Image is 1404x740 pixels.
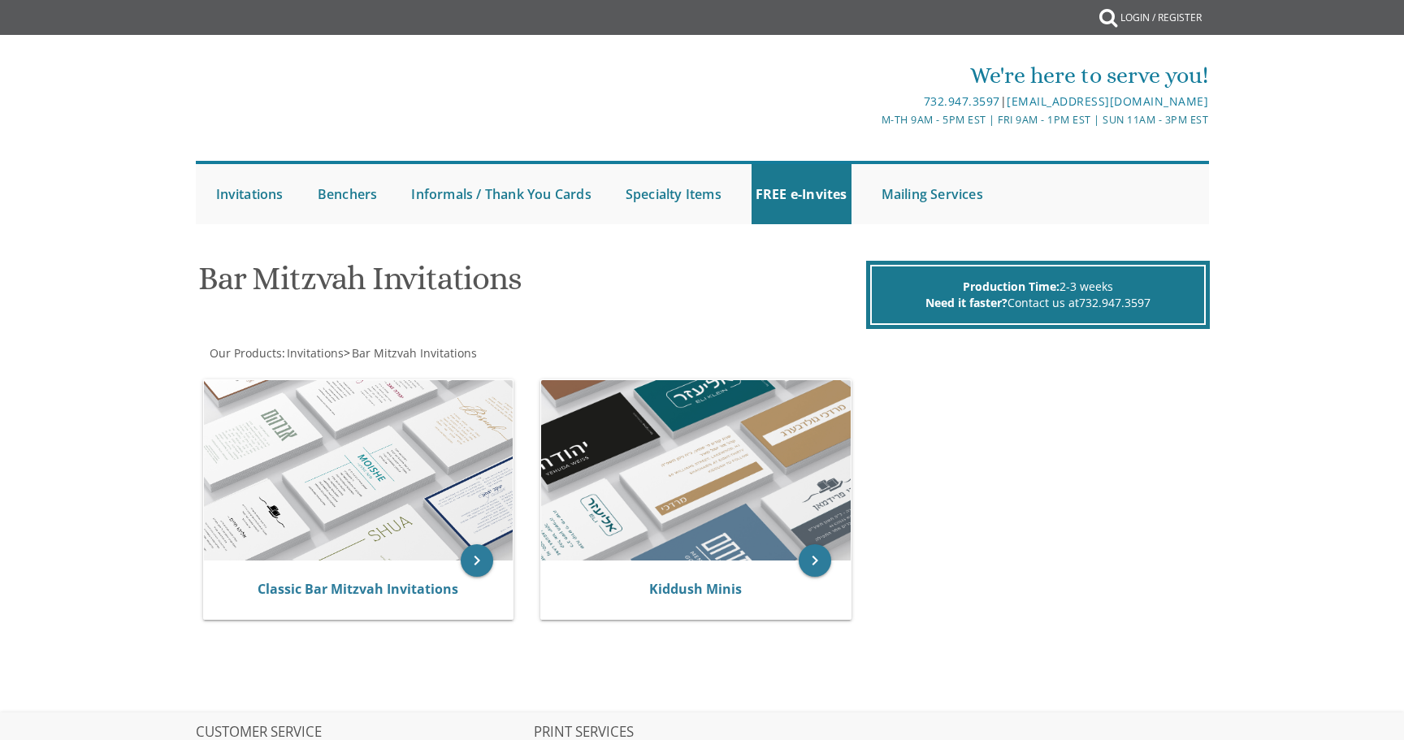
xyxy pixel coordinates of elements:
a: Mailing Services [877,164,987,224]
a: Our Products [208,345,282,361]
div: M-Th 9am - 5pm EST | Fri 9am - 1pm EST | Sun 11am - 3pm EST [534,111,1208,128]
div: : [196,345,703,361]
span: Bar Mitzvah Invitations [352,345,477,361]
a: Classic Bar Mitzvah Invitations [258,580,458,598]
a: FREE e-Invites [752,164,851,224]
span: Invitations [287,345,344,361]
a: Benchers [314,164,382,224]
a: Invitations [285,345,344,361]
a: Informals / Thank You Cards [407,164,595,224]
span: > [344,345,477,361]
a: 732.947.3597 [1079,295,1150,310]
a: Specialty Items [622,164,726,224]
div: 2-3 weeks Contact us at [870,265,1206,325]
span: Production Time: [963,279,1059,294]
img: Classic Bar Mitzvah Invitations [204,380,513,560]
a: Bar Mitzvah Invitations [350,345,477,361]
h1: Bar Mitzvah Invitations [198,261,861,309]
a: 732.947.3597 [924,93,1000,109]
a: Kiddush Minis [649,580,742,598]
a: Invitations [212,164,288,224]
a: [EMAIL_ADDRESS][DOMAIN_NAME] [1007,93,1208,109]
a: keyboard_arrow_right [799,544,831,577]
div: We're here to serve you! [534,59,1208,92]
div: | [534,92,1208,111]
span: Need it faster? [925,295,1007,310]
img: Kiddush Minis [541,380,851,560]
a: keyboard_arrow_right [461,544,493,577]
